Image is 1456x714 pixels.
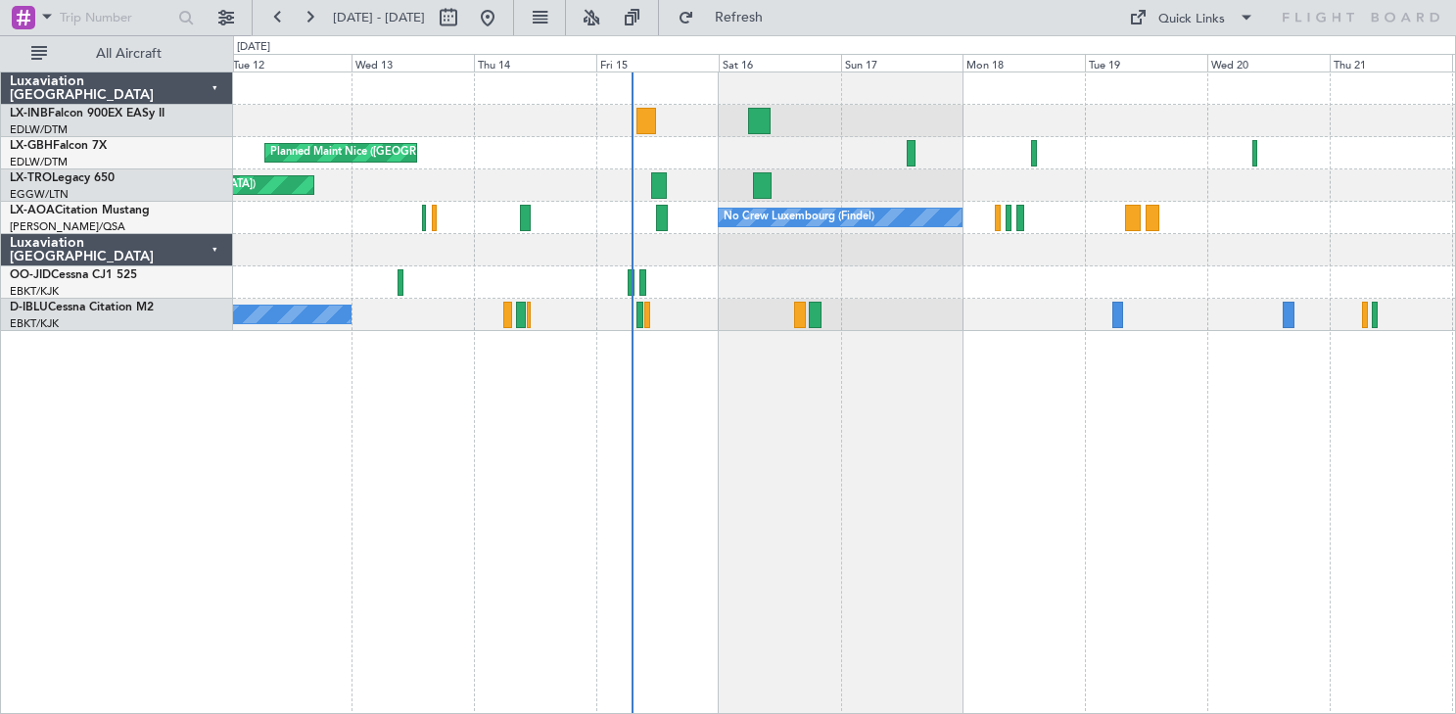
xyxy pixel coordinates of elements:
[60,3,172,32] input: Trip Number
[1330,54,1452,71] div: Thu 21
[963,54,1085,71] div: Mon 18
[698,11,780,24] span: Refresh
[10,205,55,216] span: LX-AOA
[10,219,125,234] a: [PERSON_NAME]/QSA
[10,122,68,137] a: EDLW/DTM
[10,269,51,281] span: OO-JID
[669,2,786,33] button: Refresh
[10,172,115,184] a: LX-TROLegacy 650
[10,284,59,299] a: EBKT/KJK
[10,302,48,313] span: D-IBLU
[10,155,68,169] a: EDLW/DTM
[10,172,52,184] span: LX-TRO
[333,9,425,26] span: [DATE] - [DATE]
[10,140,107,152] a: LX-GBHFalcon 7X
[596,54,719,71] div: Fri 15
[1158,10,1225,29] div: Quick Links
[10,108,164,119] a: LX-INBFalcon 900EX EASy II
[270,138,489,167] div: Planned Maint Nice ([GEOGRAPHIC_DATA])
[10,140,53,152] span: LX-GBH
[1207,54,1330,71] div: Wed 20
[51,47,207,61] span: All Aircraft
[1119,2,1264,33] button: Quick Links
[22,38,212,70] button: All Aircraft
[724,203,874,232] div: No Crew Luxembourg (Findel)
[1085,54,1207,71] div: Tue 19
[10,269,137,281] a: OO-JIDCessna CJ1 525
[10,316,59,331] a: EBKT/KJK
[10,108,48,119] span: LX-INB
[10,205,150,216] a: LX-AOACitation Mustang
[474,54,596,71] div: Thu 14
[352,54,474,71] div: Wed 13
[229,54,352,71] div: Tue 12
[841,54,963,71] div: Sun 17
[10,187,69,202] a: EGGW/LTN
[719,54,841,71] div: Sat 16
[10,302,154,313] a: D-IBLUCessna Citation M2
[237,39,270,56] div: [DATE]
